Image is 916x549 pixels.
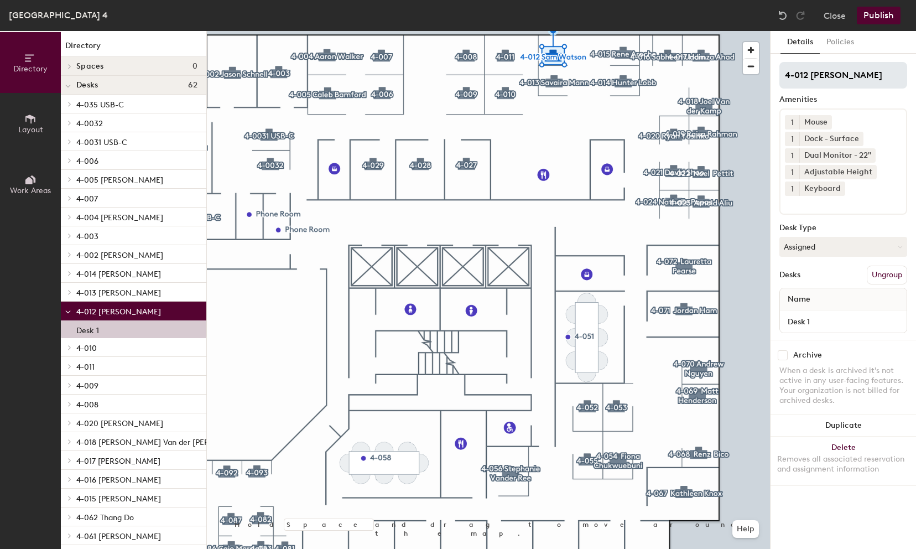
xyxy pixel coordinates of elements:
span: 4-009 [76,381,98,391]
button: DeleteRemoves all associated reservation and assignment information [771,437,916,485]
input: Unnamed desk [782,314,904,329]
span: 1 [791,117,794,128]
button: 1 [785,165,799,179]
span: 4-013 [PERSON_NAME] [76,288,161,298]
span: 4-016 [PERSON_NAME] [76,475,161,485]
span: 4-015 [PERSON_NAME] [76,494,161,504]
span: 62 [188,81,197,90]
span: 4-006 [76,157,98,166]
span: 1 [791,167,794,178]
span: 4-0032 [76,119,103,128]
span: 4-018 [PERSON_NAME] Van der [PERSON_NAME] [76,438,255,447]
div: Removes all associated reservation and assignment information [777,454,909,474]
span: Name [782,289,816,309]
button: 1 [785,148,799,163]
img: Undo [777,10,788,21]
div: Mouse [799,115,832,130]
span: 4-0031 USB-C [76,138,127,147]
button: 1 [785,132,799,146]
div: Keyboard [799,182,845,196]
button: 1 [785,182,799,196]
img: Redo [795,10,806,21]
span: Layout [18,125,43,134]
span: 1 [791,183,794,195]
p: Desk 1 [76,323,99,335]
span: 4-011 [76,362,95,372]
span: 4-005 [PERSON_NAME] [76,175,163,185]
span: 4-017 [PERSON_NAME] [76,457,160,466]
button: Assigned [779,237,907,257]
button: Close [824,7,846,24]
span: Spaces [76,62,104,71]
span: 4-062 Thang Do [76,513,134,522]
span: 4-003 [76,232,98,241]
span: 4-008 [76,400,98,410]
span: Directory [13,64,48,74]
span: 4-020 [PERSON_NAME] [76,419,163,428]
span: 4-010 [76,344,97,353]
button: Policies [820,31,861,54]
button: Details [780,31,820,54]
span: 4-035 USB-C [76,100,124,110]
span: 1 [791,150,794,162]
div: Amenities [779,95,907,104]
div: Archive [793,351,822,360]
span: 4-002 [PERSON_NAME] [76,251,163,260]
button: Help [732,520,759,538]
h1: Directory [61,40,206,57]
div: Desk Type [779,224,907,232]
span: 4-061 [PERSON_NAME] [76,532,161,541]
div: Dual Monitor - 22" [799,148,876,163]
span: 4-004 [PERSON_NAME] [76,213,163,222]
span: 4-012 [PERSON_NAME] [76,307,161,317]
span: 0 [192,62,197,71]
span: 4-007 [76,194,98,204]
span: Desks [76,81,98,90]
button: Publish [857,7,901,24]
div: When a desk is archived it's not active in any user-facing features. Your organization is not bil... [779,366,907,406]
div: Dock - Surface [799,132,863,146]
button: 1 [785,115,799,130]
button: Ungroup [867,266,907,284]
div: Desks [779,271,800,279]
div: Adjustable Height [799,165,877,179]
span: Work Areas [10,186,51,195]
div: [GEOGRAPHIC_DATA] 4 [9,8,108,22]
button: Duplicate [771,415,916,437]
span: 4-014 [PERSON_NAME] [76,270,161,279]
span: 1 [791,133,794,145]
